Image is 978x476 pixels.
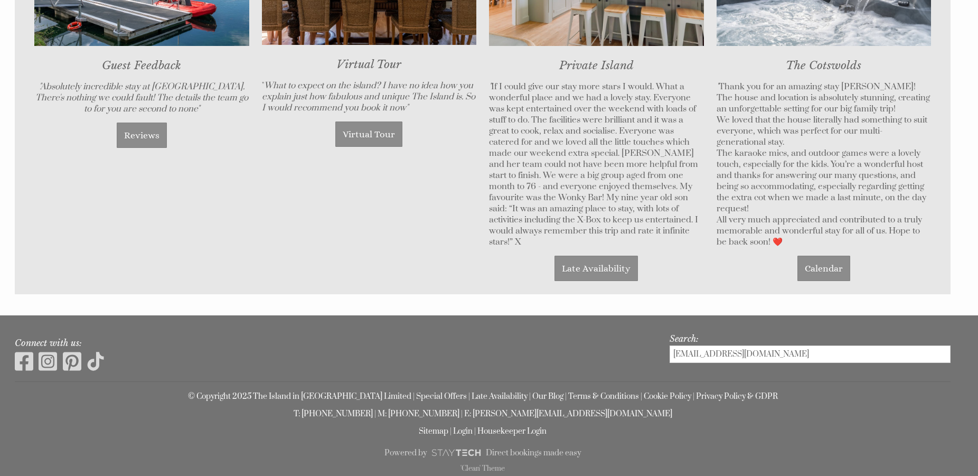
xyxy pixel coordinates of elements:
em: What to expect on the island? I have no idea how you explain just how fabulous and unique The Isl... [262,80,475,114]
em: " [717,81,719,92]
img: Facebook [15,351,33,372]
span: | [565,391,567,402]
h2: The Cotswolds [717,59,932,72]
span: | [529,391,531,402]
h2: Guest Feedback [34,59,249,72]
a: Virtual Tour [335,122,402,147]
span: | [450,426,452,436]
a: Reviews [117,123,167,148]
a: Housekeeper Login [477,426,547,436]
a: Special Offers [416,391,467,402]
em: " [489,81,491,92]
a: Our Blog [532,391,563,402]
a: Calendar [797,256,850,281]
a: Powered byDirect bookings made easy [15,444,951,462]
h3: Connect with us: [15,338,651,348]
p: 'Clean' Theme [15,464,951,473]
span: | [474,426,476,436]
a: Late Availability [554,256,638,281]
a: M: [PHONE_NUMBER] [378,409,459,419]
a: Cookie Policy [644,391,691,402]
a: © Copyright 2025 The Island in [GEOGRAPHIC_DATA] Limited [188,391,411,402]
img: Instagram [39,351,57,372]
h2: Private Island [489,59,704,72]
span: | [693,391,694,402]
a: Late Availability [472,391,528,402]
em: "Absolutely incredible stay at [GEOGRAPHIC_DATA]. There's nothing we could fault! The details the... [35,81,248,115]
a: E: [PERSON_NAME][EMAIL_ADDRESS][DOMAIN_NAME] [464,409,672,419]
img: Tiktok [87,351,105,372]
a: T: [PHONE_NUMBER] [294,409,373,419]
h2: Virtual Tour [262,58,477,71]
img: Pinterest [63,351,81,372]
p: " [262,80,477,114]
a: Sitemap [419,426,448,436]
span: | [468,391,470,402]
p: If I could give our stay more stars I would. What a wonderful place and we had a lovely stay. Eve... [489,81,704,248]
span: | [374,409,376,419]
img: scrumpy.png [431,446,482,459]
a: Privacy Policy & GDPR [696,391,778,402]
h3: Search: [670,333,951,344]
span: | [413,391,415,402]
input: Search... [670,346,951,363]
a: Login [453,426,473,436]
a: Terms & Conditions [568,391,639,402]
span: | [641,391,642,402]
p: Thank you for an amazing stay [PERSON_NAME]! The house and location is absolutely stunning, creat... [717,81,932,248]
span: | [461,409,463,419]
